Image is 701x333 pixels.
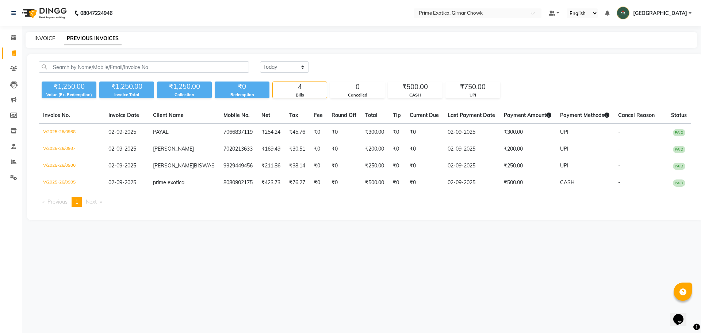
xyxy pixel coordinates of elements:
span: [PERSON_NAME] [153,145,194,152]
span: UPI [560,145,568,152]
span: PAID [673,146,685,153]
img: logo [19,3,69,23]
span: - [618,145,620,152]
span: Status [671,112,687,118]
a: INVOICE [34,35,55,42]
span: Tax [289,112,298,118]
span: UPI [560,129,568,135]
nav: Pagination [39,197,691,207]
span: Payment Methods [560,112,609,118]
span: Cancel Reason [618,112,655,118]
span: [PERSON_NAME] [153,162,194,169]
div: Value (Ex. Redemption) [42,92,96,98]
input: Search by Name/Mobile/Email/Invoice No [39,61,249,73]
span: - [618,162,620,169]
td: ₹38.14 [285,158,310,174]
span: Round Off [332,112,356,118]
td: 7020213633 [219,141,257,158]
td: 8080902175 [219,174,257,191]
td: ₹0 [327,174,361,191]
div: Collection [157,92,212,98]
span: Last Payment Date [448,112,495,118]
span: Current Due [410,112,439,118]
span: Invoice Date [108,112,139,118]
span: CASH [560,179,575,186]
td: 7066837119 [219,124,257,141]
span: Total [365,112,378,118]
span: 02-09-2025 [108,179,136,186]
span: [GEOGRAPHIC_DATA] [633,10,687,17]
td: ₹0 [388,158,405,174]
td: ₹0 [388,141,405,158]
span: - [618,129,620,135]
td: ₹250.00 [499,158,556,174]
div: 0 [330,82,384,92]
td: ₹30.51 [285,141,310,158]
div: UPI [446,92,500,98]
td: ₹0 [310,124,327,141]
div: ₹1,250.00 [42,82,96,92]
td: ₹211.86 [257,158,285,174]
td: V/2025-26/0935 [39,174,104,191]
td: ₹0 [327,141,361,158]
span: prime exotica [153,179,184,186]
td: ₹0 [405,124,443,141]
span: 02-09-2025 [108,129,136,135]
span: Payment Amount [504,112,551,118]
td: ₹500.00 [361,174,388,191]
img: Chandrapur [617,7,629,19]
td: V/2025-26/0937 [39,141,104,158]
td: ₹0 [327,158,361,174]
span: Previous [47,198,68,205]
div: Invoice Total [99,92,154,98]
iframe: chat widget [670,304,694,326]
span: 02-09-2025 [108,145,136,152]
span: Net [261,112,270,118]
div: ₹0 [215,82,269,92]
td: V/2025-26/0936 [39,158,104,174]
td: 02-09-2025 [443,158,499,174]
td: ₹200.00 [499,141,556,158]
div: ₹750.00 [446,82,500,92]
td: ₹300.00 [361,124,388,141]
div: ₹1,250.00 [99,82,154,92]
td: V/2025-26/0938 [39,124,104,141]
td: 02-09-2025 [443,141,499,158]
span: 02-09-2025 [108,162,136,169]
div: 4 [273,82,327,92]
td: ₹300.00 [499,124,556,141]
span: BISWAS [194,162,215,169]
div: ₹500.00 [388,82,442,92]
span: UPI [560,162,568,169]
td: ₹0 [310,174,327,191]
td: ₹0 [388,174,405,191]
span: PAYAL [153,129,169,135]
span: PAID [673,129,685,136]
div: ₹1,250.00 [157,82,212,92]
span: Tip [393,112,401,118]
div: Cancelled [330,92,384,98]
td: ₹76.27 [285,174,310,191]
div: CASH [388,92,442,98]
span: 1 [75,198,78,205]
span: Next [86,198,97,205]
td: ₹200.00 [361,141,388,158]
span: Mobile No. [223,112,250,118]
td: ₹500.00 [499,174,556,191]
div: Redemption [215,92,269,98]
span: Invoice No. [43,112,70,118]
td: 02-09-2025 [443,124,499,141]
span: Client Name [153,112,184,118]
td: ₹423.73 [257,174,285,191]
td: ₹0 [405,174,443,191]
td: 02-09-2025 [443,174,499,191]
span: PAID [673,179,685,187]
a: PREVIOUS INVOICES [64,32,122,45]
td: ₹0 [388,124,405,141]
td: ₹250.00 [361,158,388,174]
td: ₹45.76 [285,124,310,141]
td: ₹0 [405,158,443,174]
div: Bills [273,92,327,98]
td: ₹169.49 [257,141,285,158]
span: Fee [314,112,323,118]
